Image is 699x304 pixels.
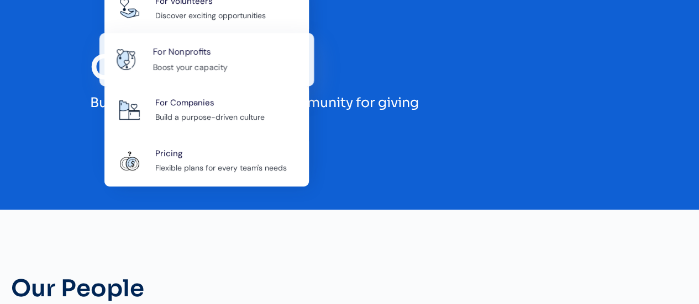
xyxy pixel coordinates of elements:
[104,85,309,136] a: Company IconFor CompaniesBuild a purpose-driven culture
[104,136,309,186] a: PricingFlexible plans for every team's needs
[153,60,227,74] div: Boost your capacity
[114,49,138,70] img: Nonprofit Icon
[90,92,609,114] div: Building the most impactful community for giving
[155,147,182,161] div: Pricing
[155,96,214,110] div: For Companies
[155,162,287,175] div: Flexible plans for every team's needs
[90,50,609,86] h1: Our Team
[155,9,266,23] div: Discover exciting opportunities
[155,111,265,124] div: Build a purpose-driven culture
[153,45,211,60] div: For Nonprofits
[119,100,141,120] img: Company Icon
[99,33,314,86] a: Nonprofit IconFor NonprofitsBoost your capacity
